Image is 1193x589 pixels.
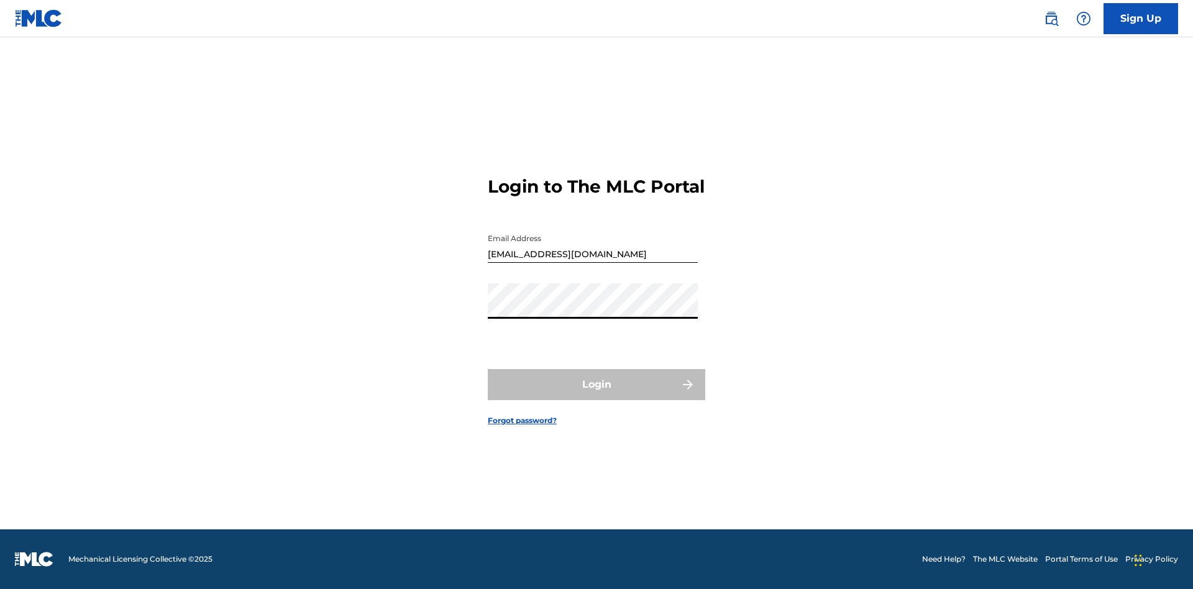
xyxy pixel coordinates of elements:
[1104,3,1178,34] a: Sign Up
[1076,11,1091,26] img: help
[488,415,557,426] a: Forgot password?
[1039,6,1064,31] a: Public Search
[488,176,705,198] h3: Login to The MLC Portal
[1131,529,1193,589] iframe: Chat Widget
[973,554,1038,565] a: The MLC Website
[1135,542,1142,579] div: Drag
[68,554,213,565] span: Mechanical Licensing Collective © 2025
[15,552,53,567] img: logo
[922,554,966,565] a: Need Help?
[1125,554,1178,565] a: Privacy Policy
[1045,554,1118,565] a: Portal Terms of Use
[1071,6,1096,31] div: Help
[15,9,63,27] img: MLC Logo
[1044,11,1059,26] img: search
